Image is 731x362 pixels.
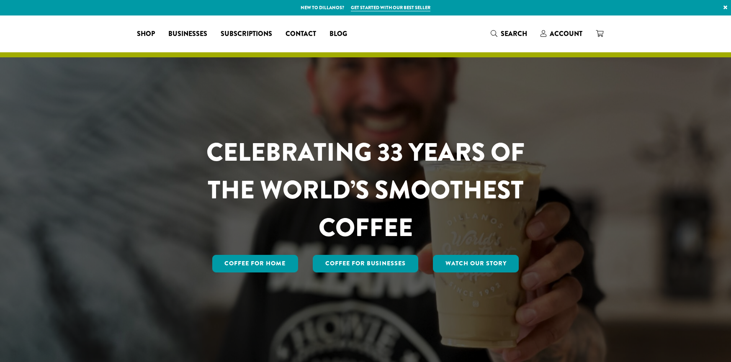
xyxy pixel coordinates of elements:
a: Coffee for Home [212,255,299,272]
a: Coffee For Businesses [313,255,418,272]
a: Watch Our Story [433,255,519,272]
span: Search [501,29,527,39]
a: Shop [130,27,162,41]
h1: CELEBRATING 33 YEARS OF THE WORLD’S SMOOTHEST COFFEE [182,134,549,246]
span: Businesses [168,29,207,39]
span: Account [550,29,582,39]
a: Search [484,27,534,41]
span: Shop [137,29,155,39]
span: Subscriptions [221,29,272,39]
span: Blog [329,29,347,39]
a: Get started with our best seller [351,4,430,11]
span: Contact [286,29,316,39]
